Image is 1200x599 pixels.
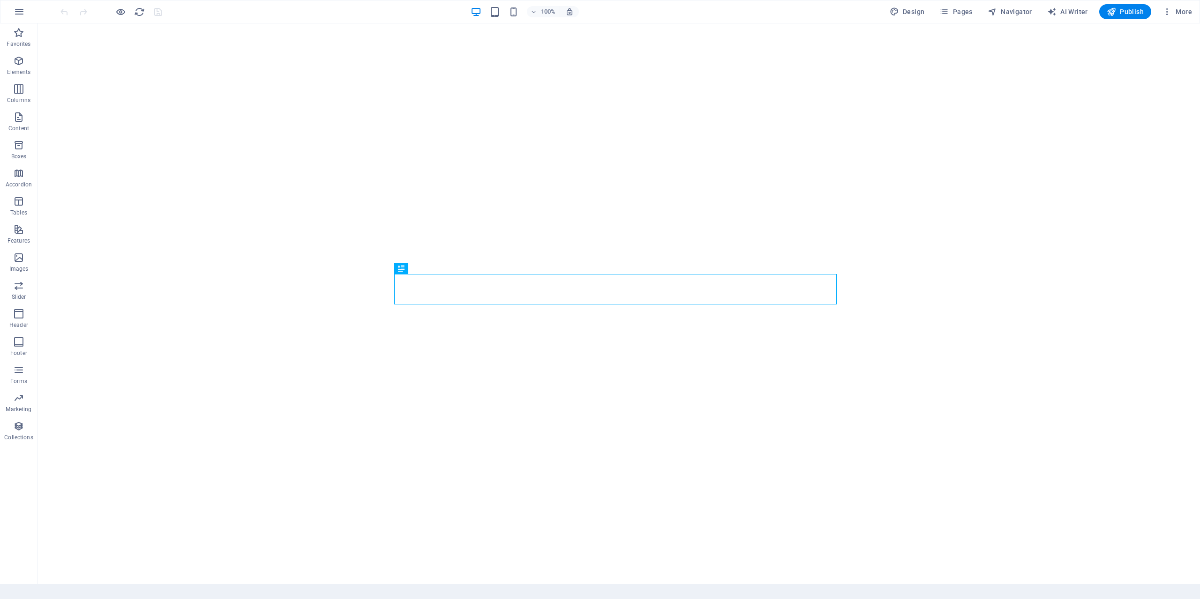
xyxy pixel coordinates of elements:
[1043,4,1092,19] button: AI Writer
[115,6,126,17] button: Click here to leave preview mode and continue editing
[12,293,26,301] p: Slider
[527,6,560,17] button: 100%
[1159,4,1196,19] button: More
[10,209,27,216] p: Tables
[939,7,972,16] span: Pages
[565,7,574,16] i: On resize automatically adjust zoom level to fit chosen device.
[7,68,31,76] p: Elements
[988,7,1032,16] span: Navigator
[936,4,976,19] button: Pages
[134,7,145,17] i: Reload page
[1047,7,1088,16] span: AI Writer
[1107,7,1144,16] span: Publish
[9,321,28,329] p: Header
[886,4,929,19] button: Design
[7,237,30,244] p: Features
[9,265,29,273] p: Images
[1099,4,1151,19] button: Publish
[890,7,925,16] span: Design
[1162,7,1192,16] span: More
[4,434,33,441] p: Collections
[7,96,30,104] p: Columns
[6,181,32,188] p: Accordion
[6,406,31,413] p: Marketing
[8,125,29,132] p: Content
[11,153,27,160] p: Boxes
[7,40,30,48] p: Favorites
[886,4,929,19] div: Design (Ctrl+Alt+Y)
[10,377,27,385] p: Forms
[10,349,27,357] p: Footer
[134,6,145,17] button: reload
[984,4,1036,19] button: Navigator
[541,6,556,17] h6: 100%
